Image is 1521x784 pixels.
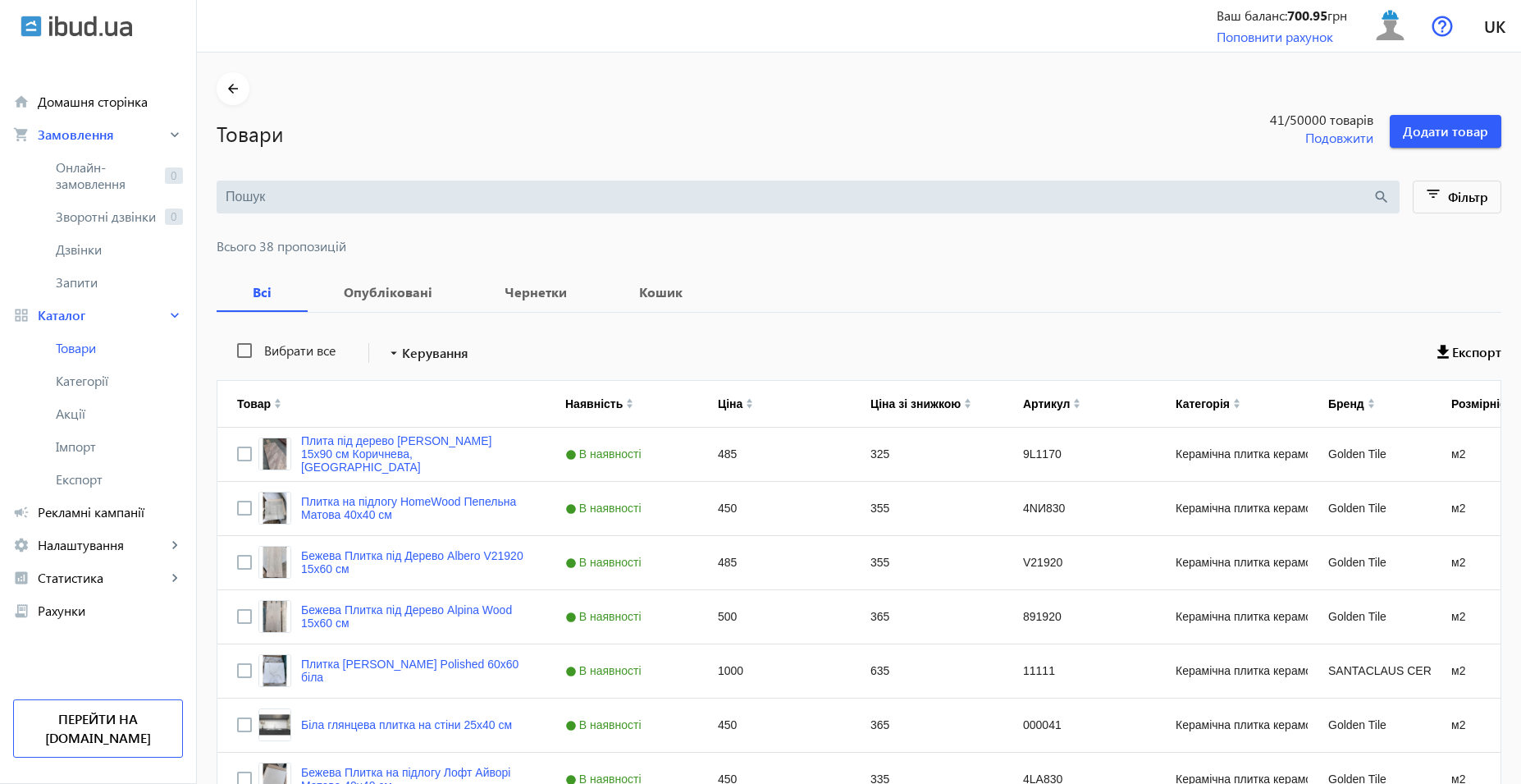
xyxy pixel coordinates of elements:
span: Категорії [56,373,183,389]
img: arrow-down.svg [1073,404,1080,409]
div: Керамічна плитка керамограніт [1156,590,1309,644]
div: Наявність [565,397,623,410]
mat-icon: search [1373,188,1391,206]
div: Golden Tile [1309,590,1432,644]
span: В наявності [565,610,646,623]
span: Дзвінки [56,241,183,258]
span: 0 [165,209,183,225]
div: 635 [851,644,1003,698]
img: arrow-up.svg [746,398,753,403]
a: Перейти на [DOMAIN_NAME] [13,699,183,758]
div: Ваш баланс: грн [1217,7,1347,25]
div: 325 [851,428,1003,481]
div: 1000 [698,644,851,698]
mat-icon: home [13,94,30,110]
mat-icon: filter_list [1423,186,1446,209]
b: Опубліковані [327,286,449,299]
button: Фільтр [1413,181,1502,213]
div: 365 [851,699,1003,752]
span: В наявності [565,556,646,569]
div: Golden Tile [1309,428,1432,481]
span: Експорт [1452,343,1501,361]
div: Бренд [1328,397,1364,410]
div: Ціна [718,397,742,410]
mat-icon: keyboard_arrow_right [167,126,183,143]
mat-icon: arrow_drop_down [386,345,402,361]
span: Фільтр [1448,188,1488,205]
a: Плитка на підлогу HomeWood Пепельна Матова 40х40 см [301,495,526,521]
a: Плита під дерево [PERSON_NAME] 15х90 см Коричнева, [GEOGRAPHIC_DATA] [301,434,526,474]
img: arrow-up.svg [1368,398,1375,403]
img: help.svg [1432,16,1453,37]
div: 485 [698,428,851,481]
img: arrow-down.svg [1368,404,1375,409]
mat-icon: keyboard_arrow_right [167,570,183,586]
img: arrow-down.svg [964,404,971,409]
span: Зворотні дзвінки [56,209,158,225]
div: 11111 [1003,644,1156,698]
span: Імпорт [56,438,183,455]
span: Рекламні кампанії [38,504,183,520]
button: Керування [379,338,475,368]
a: Поповнити рахунок [1217,28,1333,45]
div: Керамічна плитка керамограніт [1156,644,1309,698]
mat-icon: settings [13,537,30,553]
span: 41 [1202,111,1373,129]
span: Додати товар [1403,122,1488,140]
img: arrow-down.svg [274,404,281,409]
div: Golden Tile [1309,699,1432,752]
b: 700.95 [1287,7,1327,24]
mat-icon: shopping_cart [13,126,30,143]
span: uk [1484,16,1505,36]
div: Ціна зі знижкою [870,397,961,410]
span: Керування [402,343,468,363]
div: Категорія [1176,397,1230,410]
div: Golden Tile [1309,482,1432,535]
b: Чернетки [488,286,583,299]
span: Всього 38 пропозицій [217,240,1501,253]
span: Домашня сторінка [38,94,183,110]
span: В наявності [565,447,646,461]
span: В наявності [565,502,646,515]
span: Статистика [38,570,167,586]
mat-icon: arrow_back [223,79,244,99]
div: Керамічна плитка керамограніт [1156,699,1309,752]
span: Акції [56,406,183,422]
span: В наявності [565,664,646,677]
div: 891920 [1003,590,1156,644]
span: Подовжити [1305,129,1373,147]
img: ibud_text.svg [49,16,132,37]
img: arrow-down.svg [746,404,753,409]
mat-icon: campaign [13,504,30,520]
img: arrow-up.svg [626,398,633,403]
a: Плитка [PERSON_NAME] Polished 60x60 біла [301,658,526,684]
b: Всі [236,286,288,299]
div: Керамічна плитка керамограніт [1156,536,1309,589]
a: Бежева Плитка під Дерево Albero V21920 15х60 см [301,549,526,575]
div: Керамічна плитка керамограніт [1156,482,1309,535]
input: Пошук [226,188,1373,206]
div: 365 [851,590,1003,644]
b: Кошик [623,286,699,299]
div: 450 [698,482,851,535]
mat-icon: grid_view [13,307,30,323]
div: 9L1170 [1003,428,1156,481]
img: arrow-up.svg [1073,398,1080,403]
span: Рахунки [38,603,183,619]
div: 4NИ830 [1003,482,1156,535]
span: Запити [56,274,183,291]
span: Замовлення [38,126,167,143]
span: Онлайн-замовлення [56,159,158,192]
span: Налаштування [38,537,167,553]
div: 500 [698,590,851,644]
mat-icon: receipt_long [13,603,30,619]
mat-icon: keyboard_arrow_right [167,307,183,323]
h1: Товари [217,119,1185,148]
div: SANTACLAUS CERAMICA [1309,644,1432,698]
div: 000041 [1003,699,1156,752]
mat-icon: analytics [13,570,30,586]
img: arrow-up.svg [274,398,281,403]
button: Експорт [1437,338,1501,368]
span: В наявності [565,718,646,731]
div: 355 [851,482,1003,535]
